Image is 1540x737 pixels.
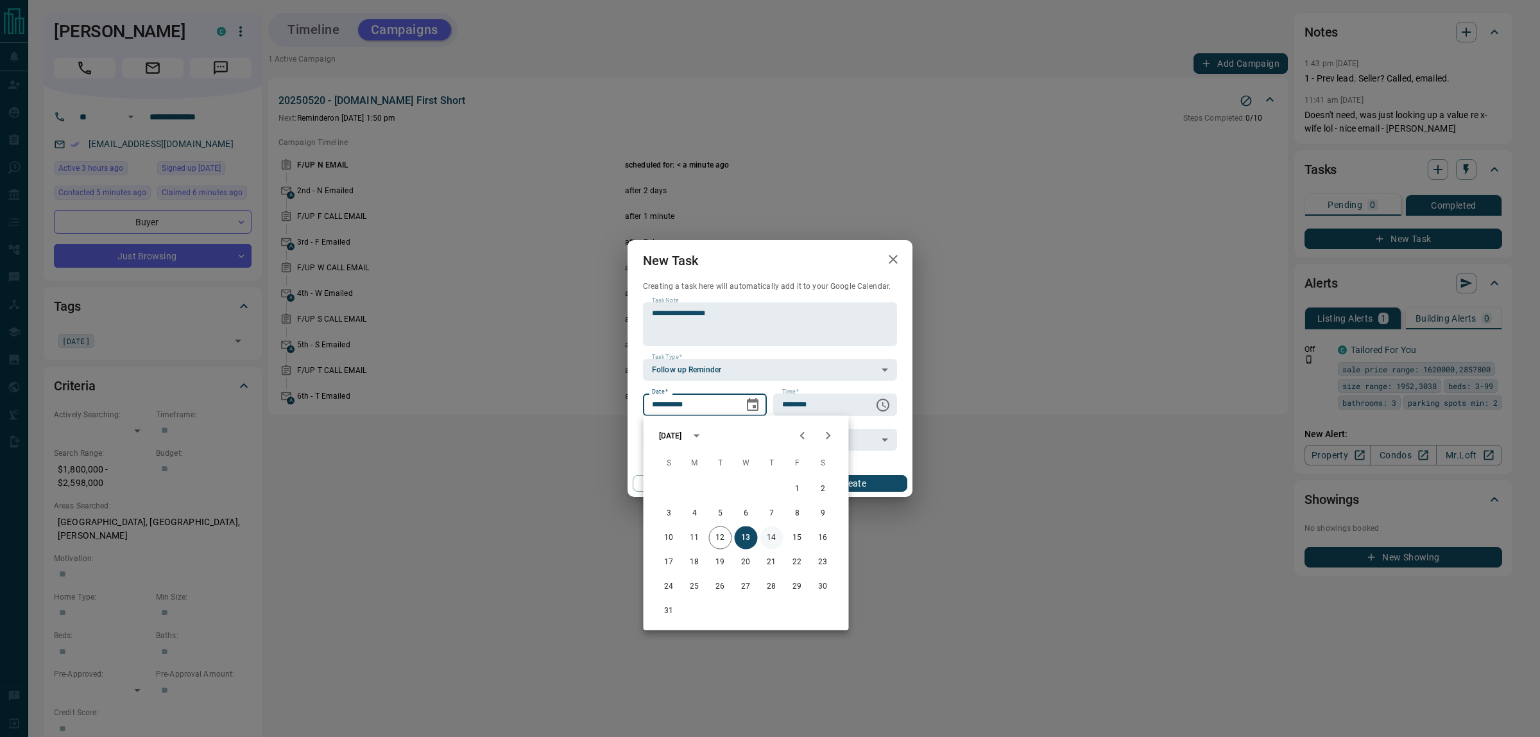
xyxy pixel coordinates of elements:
p: Creating a task here will automatically add it to your Google Calendar. [643,281,897,292]
button: 9 [812,502,835,525]
button: 6 [735,502,758,525]
button: 5 [709,502,732,525]
button: 21 [760,551,783,574]
label: Time [782,388,799,396]
div: Follow up Reminder [643,359,897,381]
button: 15 [786,526,809,550]
button: 11 [683,526,706,550]
div: [DATE] [659,430,682,442]
span: Tuesday [709,451,732,476]
button: 19 [709,551,732,574]
label: Task Type [652,353,682,361]
button: Next month [816,423,841,449]
span: Thursday [760,451,783,476]
button: 31 [658,600,681,623]
button: 30 [812,575,835,598]
button: 20 [735,551,758,574]
button: 3 [658,502,681,525]
h2: New Task [628,240,714,281]
button: Previous month [790,423,816,449]
button: 23 [812,551,835,574]
button: Choose date, selected date is Aug 13, 2025 [740,392,766,418]
button: 12 [709,526,732,550]
button: 25 [683,575,706,598]
button: 26 [709,575,732,598]
button: 2 [812,478,835,501]
button: 24 [658,575,681,598]
button: 22 [786,551,809,574]
span: Saturday [812,451,835,476]
button: calendar view is open, switch to year view [685,425,707,447]
span: Sunday [658,451,681,476]
button: 10 [658,526,681,550]
button: 29 [786,575,809,598]
button: 1 [786,478,809,501]
button: 8 [786,502,809,525]
span: Friday [786,451,809,476]
button: 17 [658,551,681,574]
button: Create [798,475,907,492]
button: 13 [735,526,758,550]
button: 14 [760,526,783,550]
label: Task Note [652,297,678,305]
button: 18 [683,551,706,574]
span: Wednesday [735,451,758,476]
button: 27 [735,575,758,598]
button: Cancel [633,475,742,492]
button: 4 [683,502,706,525]
button: Choose time, selected time is 6:00 AM [870,392,896,418]
label: Date [652,388,668,396]
button: 7 [760,502,783,525]
span: Monday [683,451,706,476]
button: 16 [812,526,835,550]
button: 28 [760,575,783,598]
